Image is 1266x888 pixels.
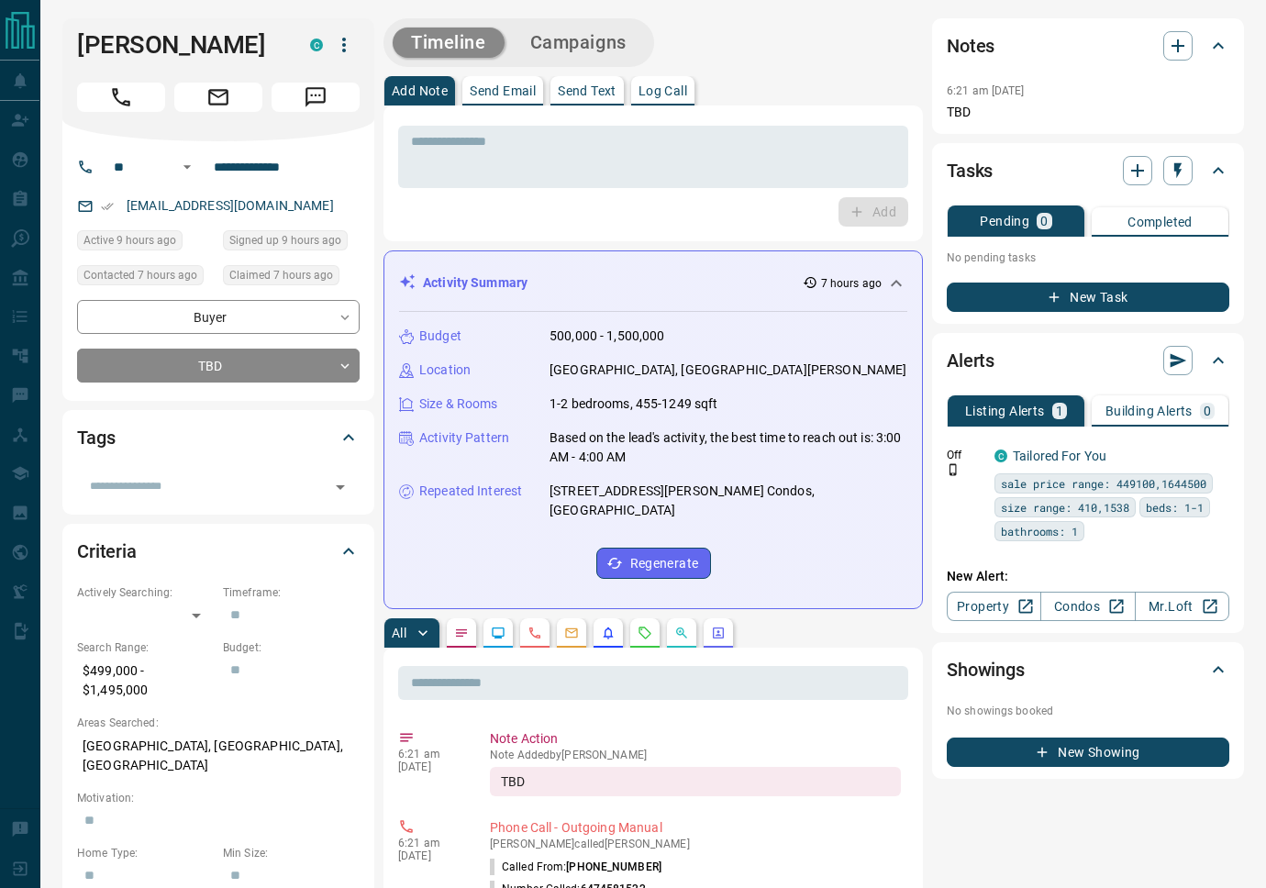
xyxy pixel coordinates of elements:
[419,482,522,501] p: Repeated Interest
[1001,498,1129,516] span: size range: 410,1538
[821,275,882,292] p: 7 hours ago
[490,767,901,796] div: TBD
[77,349,360,383] div: TBD
[223,230,360,256] div: Wed Aug 13 2025
[77,30,283,60] h1: [PERSON_NAME]
[550,428,907,467] p: Based on the lead's activity, the best time to reach out is: 3:00 AM - 4:00 AM
[491,626,505,640] svg: Lead Browsing Activity
[398,837,462,849] p: 6:21 am
[564,626,579,640] svg: Emails
[328,474,353,500] button: Open
[272,83,360,112] span: Message
[176,156,198,178] button: Open
[77,639,214,656] p: Search Range:
[419,394,498,414] p: Size & Rooms
[77,423,115,452] h2: Tags
[947,339,1229,383] div: Alerts
[1013,449,1106,463] a: Tailored For You
[77,230,214,256] div: Wed Aug 13 2025
[980,215,1029,228] p: Pending
[398,760,462,773] p: [DATE]
[174,83,262,112] span: Email
[77,656,214,705] p: $499,000 - $1,495,000
[527,626,542,640] svg: Calls
[1001,474,1206,493] span: sale price range: 449100,1644500
[965,405,1045,417] p: Listing Alerts
[1040,215,1048,228] p: 0
[398,748,462,760] p: 6:21 am
[127,198,334,213] a: [EMAIL_ADDRESS][DOMAIN_NAME]
[77,584,214,601] p: Actively Searching:
[83,231,176,250] span: Active 9 hours ago
[947,149,1229,193] div: Tasks
[947,567,1229,586] p: New Alert:
[77,715,360,731] p: Areas Searched:
[77,265,214,291] div: Wed Aug 13 2025
[1135,592,1229,621] a: Mr.Loft
[947,156,993,185] h2: Tasks
[947,738,1229,767] button: New Showing
[994,450,1007,462] div: condos.ca
[601,626,616,640] svg: Listing Alerts
[229,231,341,250] span: Signed up 9 hours ago
[550,394,718,414] p: 1-2 bedrooms, 455-1249 sqft
[223,845,360,861] p: Min Size:
[550,361,906,380] p: [GEOGRAPHIC_DATA], [GEOGRAPHIC_DATA][PERSON_NAME]
[947,283,1229,312] button: New Task
[490,729,901,749] p: Note Action
[77,300,360,334] div: Buyer
[229,266,333,284] span: Claimed 7 hours ago
[947,447,983,463] p: Off
[419,327,461,346] p: Budget
[490,818,901,838] p: Phone Call - Outgoing Manual
[711,626,726,640] svg: Agent Actions
[490,859,661,875] p: Called From:
[77,790,360,806] p: Motivation:
[550,327,665,346] p: 500,000 - 1,500,000
[419,428,509,448] p: Activity Pattern
[947,463,960,476] svg: Push Notification Only
[947,703,1229,719] p: No showings booked
[77,83,165,112] span: Call
[398,849,462,862] p: [DATE]
[470,84,536,97] p: Send Email
[1146,498,1204,516] span: beds: 1-1
[947,31,994,61] h2: Notes
[77,845,214,861] p: Home Type:
[596,548,711,579] button: Regenerate
[1105,405,1193,417] p: Building Alerts
[1204,405,1211,417] p: 0
[490,838,901,850] p: [PERSON_NAME] called [PERSON_NAME]
[550,482,907,520] p: [STREET_ADDRESS][PERSON_NAME] Condos, [GEOGRAPHIC_DATA]
[392,627,406,639] p: All
[1001,522,1078,540] span: bathrooms: 1
[1040,592,1135,621] a: Condos
[77,416,360,460] div: Tags
[392,84,448,97] p: Add Note
[454,626,469,640] svg: Notes
[512,28,645,58] button: Campaigns
[77,731,360,781] p: [GEOGRAPHIC_DATA], [GEOGRAPHIC_DATA], [GEOGRAPHIC_DATA]
[947,655,1025,684] h2: Showings
[101,200,114,213] svg: Email Verified
[947,24,1229,68] div: Notes
[947,103,1229,122] p: TBD
[399,266,907,300] div: Activity Summary7 hours ago
[419,361,471,380] p: Location
[1056,405,1063,417] p: 1
[77,537,137,566] h2: Criteria
[947,346,994,375] h2: Alerts
[223,584,360,601] p: Timeframe:
[310,39,323,51] div: condos.ca
[947,84,1025,97] p: 6:21 am [DATE]
[674,626,689,640] svg: Opportunities
[423,273,527,293] p: Activity Summary
[223,639,360,656] p: Budget:
[639,84,687,97] p: Log Call
[223,265,360,291] div: Wed Aug 13 2025
[490,749,901,761] p: Note Added by [PERSON_NAME]
[947,648,1229,692] div: Showings
[566,860,661,873] span: [PHONE_NUMBER]
[83,266,197,284] span: Contacted 7 hours ago
[638,626,652,640] svg: Requests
